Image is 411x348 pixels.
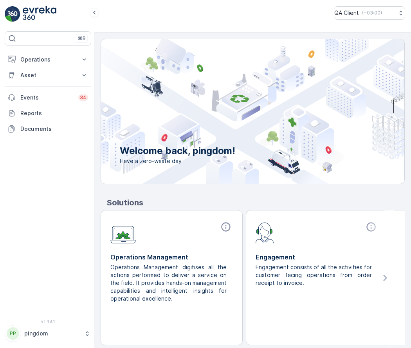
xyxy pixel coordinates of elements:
span: v 1.48.1 [5,319,91,324]
p: QA Client [334,9,359,17]
p: Documents [20,125,88,133]
p: Reports [20,109,88,117]
img: city illustration [66,39,404,184]
p: Solutions [107,197,405,208]
p: 34 [80,94,87,101]
img: module-icon [256,221,274,243]
button: Operations [5,52,91,67]
p: Operations Management [110,252,233,262]
p: Welcome back, pingdom! [120,145,235,157]
p: Engagement consists of all the activities for customer facing operations from order receipt to in... [256,263,372,287]
p: pingdom [24,330,80,337]
p: Asset [20,71,76,79]
div: PP [7,327,19,340]
p: Operations [20,56,76,63]
img: module-icon [110,221,136,244]
img: logo [5,6,20,22]
button: QA Client(+03:00) [334,6,405,20]
p: Engagement [256,252,378,262]
button: PPpingdom [5,325,91,342]
p: ⌘B [78,35,86,42]
a: Reports [5,105,91,121]
a: Events34 [5,90,91,105]
img: logo_light-DOdMpM7g.png [23,6,56,22]
p: Events [20,94,74,101]
button: Asset [5,67,91,83]
a: Documents [5,121,91,137]
span: Have a zero-waste day [120,157,235,165]
p: ( +03:00 ) [362,10,382,16]
p: Operations Management digitises all the actions performed to deliver a service on the field. It p... [110,263,227,303]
